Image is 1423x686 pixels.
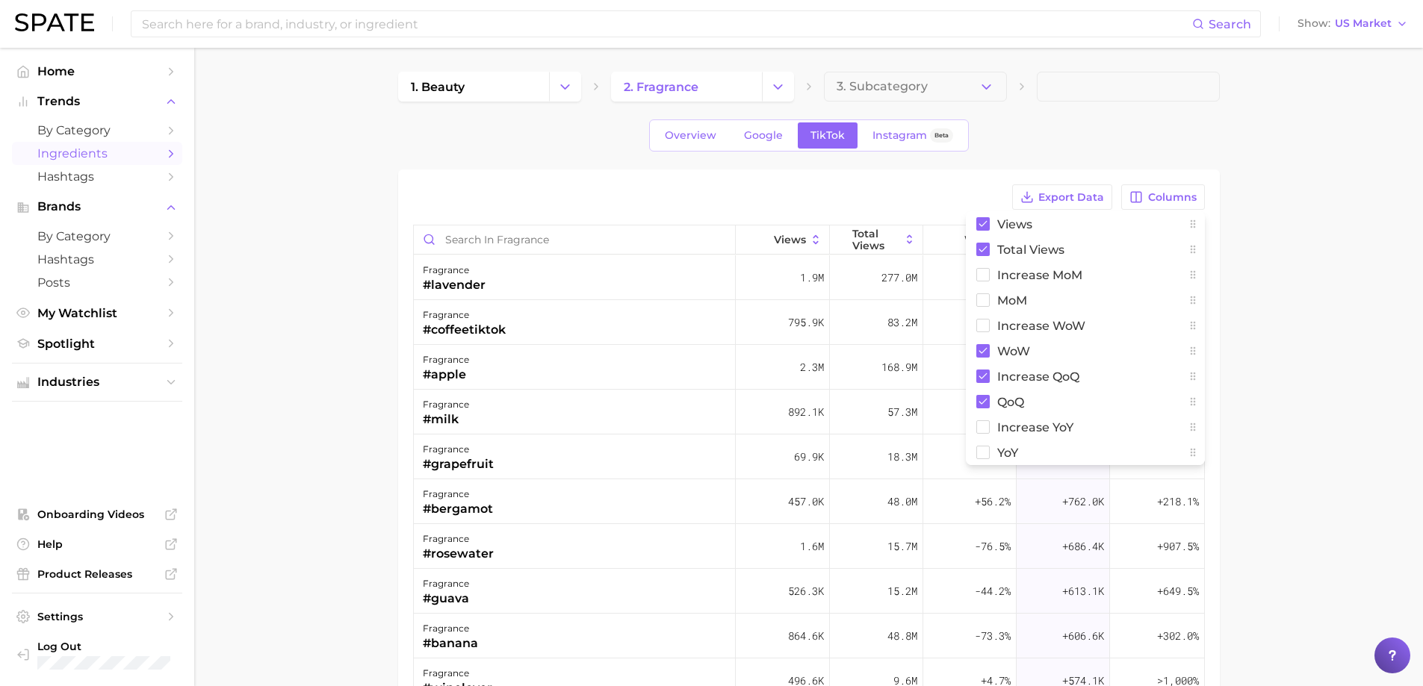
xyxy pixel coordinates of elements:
span: Industries [37,375,157,389]
span: by Category [37,123,157,137]
span: 2.3m [800,358,824,376]
span: 1.9m [800,269,824,287]
span: 1.6m [800,537,824,555]
button: Industries [12,371,182,393]
a: InstagramBeta [860,122,966,149]
span: Show [1298,19,1330,28]
div: Columns [966,211,1205,465]
button: fragrance#banana864.6k48.8m-73.3%+606.6k+302.0% [414,614,1204,658]
button: Columns [1121,184,1204,210]
span: Home [37,64,157,78]
span: +649.5% [1157,582,1199,600]
span: -44.2% [975,582,1011,600]
button: fragrance#milk892.1k57.3m-36.6%+839.6k+242.3% [414,390,1204,434]
span: My Watchlist [37,306,157,320]
a: Ingredients [12,142,182,165]
span: TikTok [810,129,845,142]
span: 1. beauty [411,80,465,94]
span: increase QoQ [997,370,1079,383]
button: Trends [12,90,182,113]
span: 277.0m [881,269,917,287]
a: Product Releases [12,563,182,585]
img: SPATE [15,13,94,31]
span: MoM [997,294,1027,307]
span: 48.0m [887,493,917,511]
button: ShowUS Market [1294,14,1412,34]
span: Trends [37,95,157,108]
span: +56.2% [975,493,1011,511]
a: 1. beauty [398,72,549,102]
a: Overview [652,122,729,149]
div: #grapefruit [423,455,494,473]
span: increase MoM [997,269,1082,281]
span: Increase WoW [997,319,1085,332]
span: Hashtags [37,169,157,184]
a: My Watchlist [12,302,182,325]
span: increase YoY [997,421,1073,434]
span: Instagram [872,129,927,142]
span: Help [37,537,157,551]
button: fragrance#guava526.3k15.2m-44.2%+613.1k+649.5% [414,569,1204,614]
span: Total Views [997,243,1064,256]
span: Beta [934,129,949,142]
div: fragrance [423,575,469,593]
span: WoW [964,234,993,246]
a: Onboarding Videos [12,503,182,526]
span: Views [997,218,1032,231]
span: 892.1k [788,403,824,421]
button: Export Data [1012,184,1112,210]
button: fragrance#lavender1.9m277.0m-45.5%+2.4m+246.5% [414,255,1204,300]
a: Settings [12,605,182,628]
div: fragrance [423,351,469,369]
span: Views [774,234,806,246]
a: Hashtags [12,165,182,188]
a: Log out. Currently logged in with e-mail roberto.gil@givaudan.com. [12,635,182,674]
button: fragrance#apple2.3m168.9m-47.2%+1.4m+333.2% [414,345,1204,390]
span: YoY [997,446,1018,459]
span: +686.4k [1062,537,1104,555]
span: 69.9k [794,448,824,466]
span: WoW [997,345,1030,358]
input: Search in fragrance [414,225,736,254]
span: 15.2m [887,582,917,600]
span: +606.6k [1062,627,1104,645]
span: -76.5% [975,537,1011,555]
button: fragrance#coffeetiktok795.9k83.2m+313.8%+2.4m+652.3% [414,300,1204,345]
span: Ingredients [37,146,157,160]
span: Product Releases [37,567,157,581]
div: fragrance [423,306,506,324]
span: +613.1k [1062,582,1104,600]
span: Overview [665,129,716,142]
span: QoQ [997,396,1024,408]
div: #lavender [423,276,486,294]
a: Spotlight [12,332,182,355]
div: #bergamot [423,500,493,518]
button: Views [736,225,829,255]
span: Export Data [1038,191,1104,204]
span: 57.3m [887,403,917,421]
div: fragrance [423,440,494,458]
button: WoW [923,225,1017,255]
span: -73.3% [975,627,1011,645]
span: +218.1% [1157,493,1199,511]
div: #rosewater [423,545,494,563]
button: fragrance#bergamot457.0k48.0m+56.2%+762.0k+218.1% [414,479,1204,524]
span: Google [744,129,783,142]
span: 15.7m [887,537,917,555]
div: fragrance [423,664,492,682]
button: Brands [12,196,182,218]
span: 83.2m [887,314,917,331]
span: by Category [37,229,157,243]
span: Total Views [852,228,900,252]
a: Google [731,122,796,149]
span: +302.0% [1157,627,1199,645]
a: 2. fragrance [611,72,762,102]
span: Brands [37,200,157,213]
button: Change Category [762,72,794,102]
span: 2. fragrance [624,80,698,94]
a: Posts [12,271,182,294]
span: 168.9m [881,358,917,376]
a: TikTok [798,122,858,149]
div: fragrance [423,396,469,414]
span: 457.0k [788,493,824,511]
